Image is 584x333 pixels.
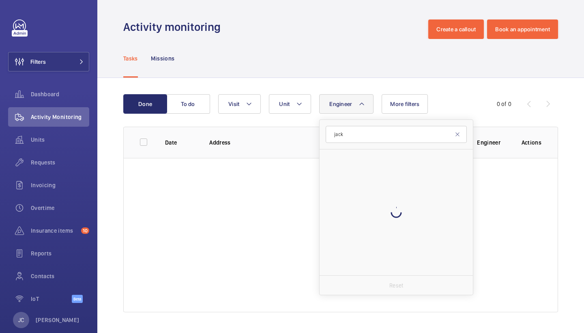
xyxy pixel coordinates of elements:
button: To do [166,94,210,114]
p: JC [18,316,24,324]
span: Requests [31,158,89,166]
span: Filters [30,58,46,66]
p: Actions [522,138,541,147]
span: Invoicing [31,181,89,189]
button: Filters [8,52,89,71]
span: Activity Monitoring [31,113,89,121]
p: Tasks [123,54,138,63]
span: Contacts [31,272,89,280]
span: Beta [72,295,83,303]
span: Units [31,136,89,144]
span: Engineer [329,101,352,107]
span: Overtime [31,204,89,212]
div: 0 of 0 [497,100,511,108]
p: Missions [151,54,175,63]
span: Insurance items [31,227,78,235]
span: More filters [390,101,419,107]
input: Search by engineer [326,126,467,143]
h1: Activity monitoring [123,19,225,35]
button: Create a callout [428,19,484,39]
button: More filters [382,94,428,114]
p: Engineer [477,138,508,147]
span: Dashboard [31,90,89,98]
button: Done [123,94,167,114]
p: Reset [389,281,403,290]
p: Date [165,138,196,147]
button: Visit [218,94,261,114]
span: 10 [81,227,89,234]
button: Unit [269,94,311,114]
p: [PERSON_NAME] [36,316,79,324]
span: Visit [228,101,239,107]
button: Book an appointment [487,19,558,39]
span: Unit [279,101,290,107]
p: Address [209,138,307,147]
span: Reports [31,249,89,257]
button: Engineer [319,94,374,114]
span: IoT [31,295,72,303]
